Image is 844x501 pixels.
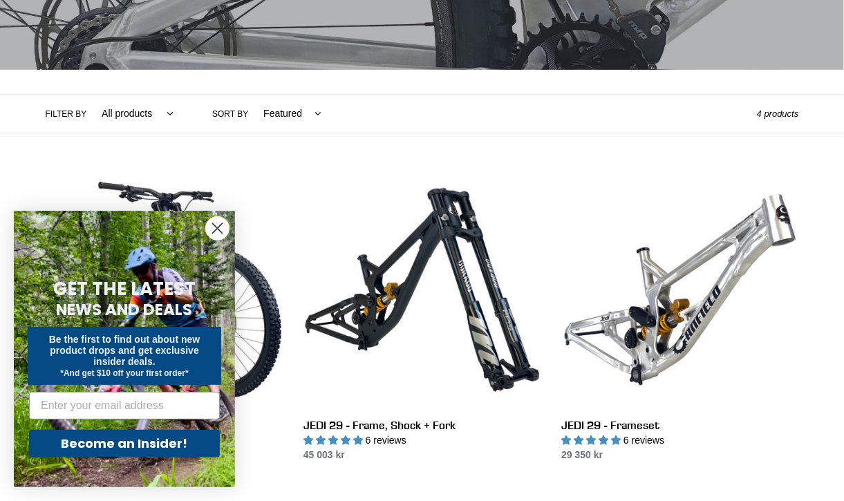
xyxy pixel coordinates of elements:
button: Become an Insider! [29,430,220,457]
span: GET THE LATEST [53,276,196,301]
span: NEWS AND DEALS [57,299,193,321]
label: Sort by [212,108,248,120]
label: Filter by [46,108,87,120]
span: *And get $10 off your first order* [60,368,188,378]
span: 4 products [757,108,799,119]
span: Be the first to find out about new product drops and get exclusive insider deals. [49,334,200,367]
input: Enter your email address [29,392,220,419]
button: Close dialog [205,216,229,240]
